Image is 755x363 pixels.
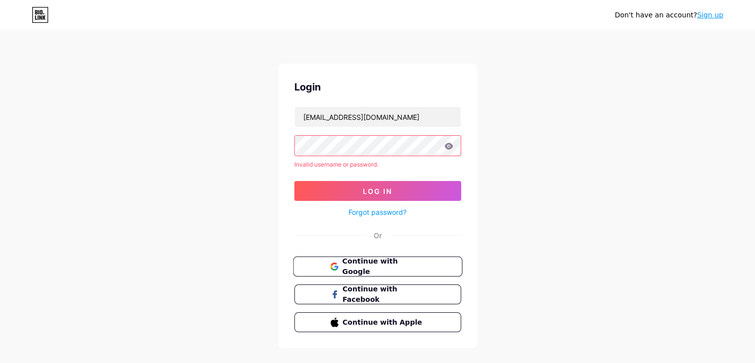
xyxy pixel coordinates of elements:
button: Continue with Apple [294,312,461,332]
a: Forgot password? [348,207,407,217]
div: Invalid username or password. [294,160,461,169]
input: Username [295,107,461,127]
div: Login [294,80,461,94]
div: Or [374,230,382,241]
a: Continue with Google [294,257,461,276]
span: Log In [363,187,392,195]
button: Continue with Google [293,257,462,277]
span: Continue with Apple [343,317,424,328]
a: Sign up [697,11,723,19]
button: Continue with Facebook [294,284,461,304]
span: Continue with Google [342,256,425,277]
button: Log In [294,181,461,201]
div: Don't have an account? [615,10,723,20]
span: Continue with Facebook [343,284,424,305]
